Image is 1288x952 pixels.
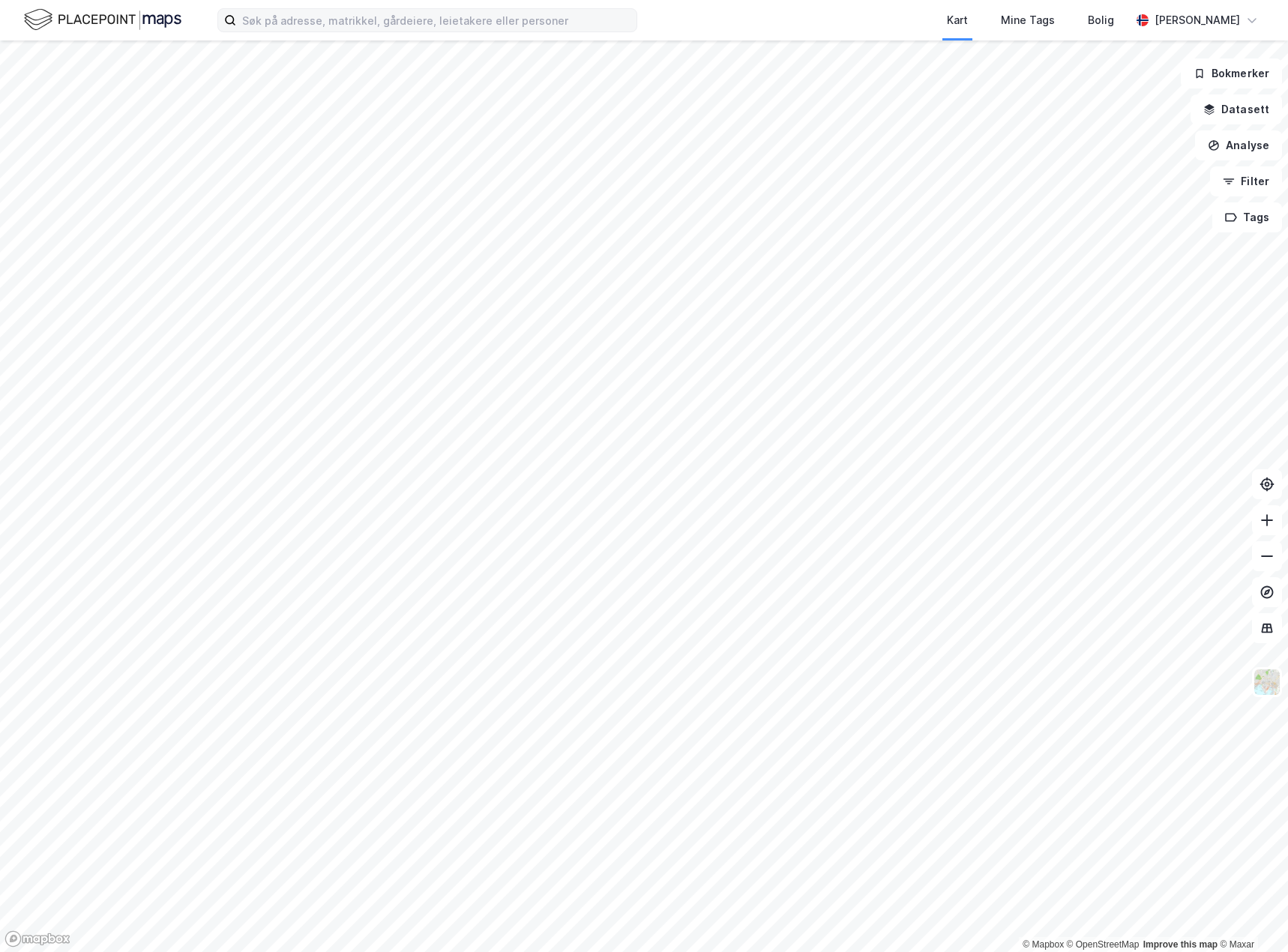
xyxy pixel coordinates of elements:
[1213,880,1288,952] iframe: Chat Widget
[1181,58,1282,88] button: Bokmerker
[1001,11,1055,29] div: Mine Tags
[1088,11,1114,29] div: Bolig
[947,11,968,29] div: Kart
[1210,166,1282,196] button: Filter
[4,930,70,948] a: Mapbox homepage
[1155,11,1240,29] div: [PERSON_NAME]
[1143,939,1218,950] a: Improve this map
[1253,668,1281,696] img: Z
[1195,130,1282,160] button: Analyse
[1023,939,1064,950] a: Mapbox
[1191,94,1282,124] button: Datasett
[24,7,181,33] img: logo.f888ab2527a4732fd821a326f86c7f29.svg
[1067,939,1140,950] a: OpenStreetMap
[236,9,637,31] input: Søk på adresse, matrikkel, gårdeiere, leietakere eller personer
[1212,202,1282,232] button: Tags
